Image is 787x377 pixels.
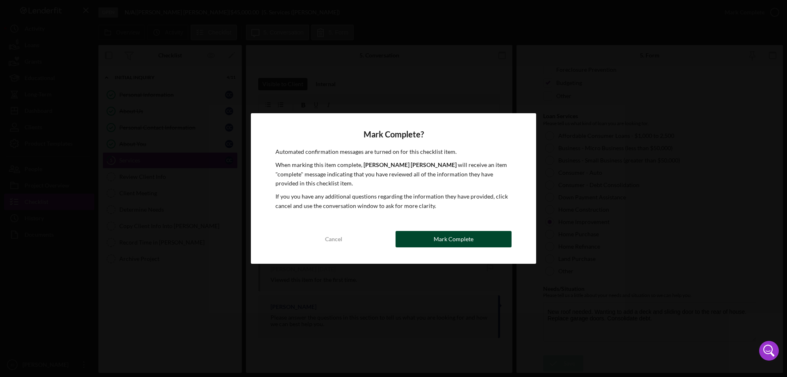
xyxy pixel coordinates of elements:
[396,231,512,247] button: Mark Complete
[325,231,342,247] div: Cancel
[275,231,391,247] button: Cancel
[759,341,779,361] div: Open Intercom Messenger
[275,160,512,188] p: When marking this item complete, will receive an item "complete" message indicating that you have...
[275,192,512,210] p: If you you have any additional questions regarding the information they have provided, click canc...
[275,130,512,139] h4: Mark Complete?
[364,161,457,168] b: [PERSON_NAME] [PERSON_NAME]
[434,231,473,247] div: Mark Complete
[275,147,512,156] p: Automated confirmation messages are turned on for this checklist item.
